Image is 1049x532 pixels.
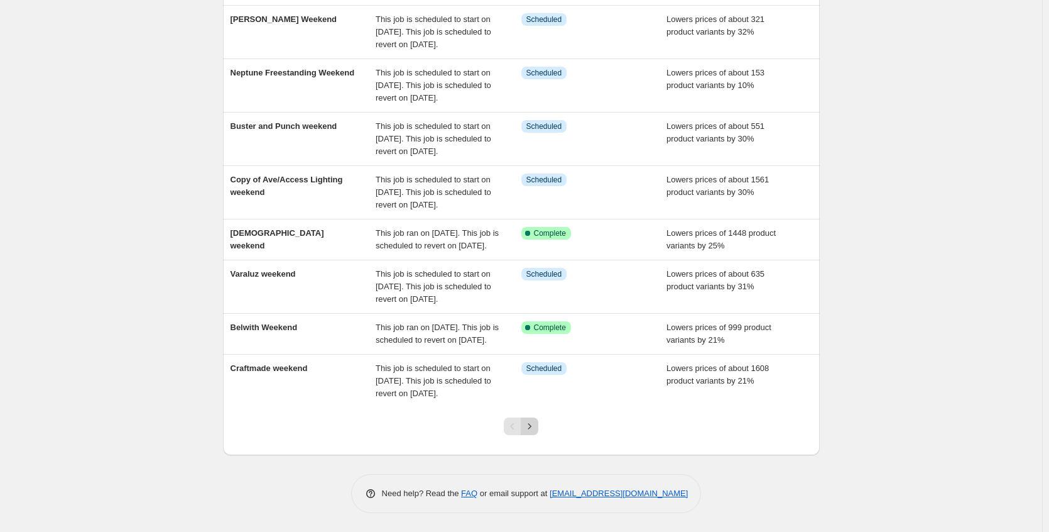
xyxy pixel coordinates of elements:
span: Buster and Punch weekend [231,121,337,131]
span: Lowers prices of 1448 product variants by 25% [666,228,776,250]
span: This job ran on [DATE]. This job is scheduled to revert on [DATE]. [376,323,499,345]
span: Lowers prices of about 551 product variants by 30% [666,121,764,143]
span: This job is scheduled to start on [DATE]. This job is scheduled to revert on [DATE]. [376,68,491,103]
span: This job is scheduled to start on [DATE]. This job is scheduled to revert on [DATE]. [376,269,491,304]
span: This job is scheduled to start on [DATE]. This job is scheduled to revert on [DATE]. [376,175,491,209]
span: This job is scheduled to start on [DATE]. This job is scheduled to revert on [DATE]. [376,363,491,398]
span: Varaluz weekend [231,269,296,279]
span: Lowers prices of about 1561 product variants by 30% [666,175,769,197]
span: [PERSON_NAME] Weekend [231,14,337,24]
span: Lowers prices of about 635 product variants by 31% [666,269,764,291]
span: or email support at [477,489,550,498]
span: This job is scheduled to start on [DATE]. This job is scheduled to revert on [DATE]. [376,14,491,49]
button: Next [521,418,538,435]
nav: Pagination [504,418,538,435]
span: Copy of Ave/Access Lighting weekend [231,175,343,197]
span: Scheduled [526,363,562,374]
a: [EMAIL_ADDRESS][DOMAIN_NAME] [550,489,688,498]
span: Scheduled [526,269,562,279]
span: This job ran on [DATE]. This job is scheduled to revert on [DATE]. [376,228,499,250]
span: Craftmade weekend [231,363,308,373]
span: [DEMOGRAPHIC_DATA] weekend [231,228,324,250]
a: FAQ [461,489,477,498]
span: Scheduled [526,121,562,131]
span: Belwith Weekend [231,323,298,332]
span: Neptune Freestanding Weekend [231,68,355,77]
span: Scheduled [526,68,562,78]
span: This job is scheduled to start on [DATE]. This job is scheduled to revert on [DATE]. [376,121,491,156]
span: Lowers prices of about 1608 product variants by 21% [666,363,769,385]
span: Scheduled [526,14,562,25]
span: Complete [534,228,566,238]
span: Lowers prices of 999 product variants by 21% [666,323,771,345]
span: Lowers prices of about 153 product variants by 10% [666,68,764,90]
span: Lowers prices of about 321 product variants by 32% [666,14,764,36]
span: Need help? Read the [382,489,462,498]
span: Scheduled [526,175,562,185]
span: Complete [534,323,566,333]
